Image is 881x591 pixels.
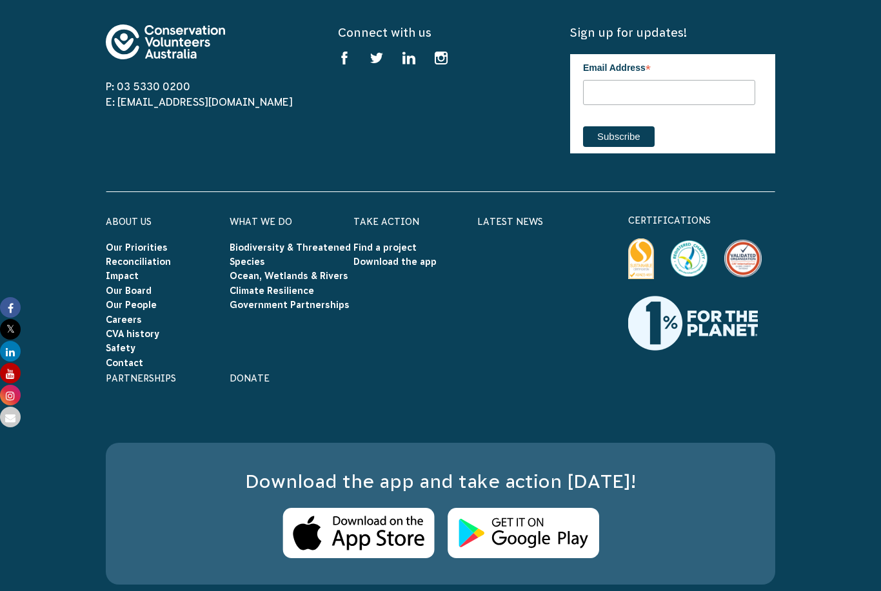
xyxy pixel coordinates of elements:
[106,315,142,325] a: Careers
[230,271,348,281] a: Ocean, Wetlands & Rivers
[230,373,270,383] a: Donate
[353,217,419,227] a: Take Action
[106,24,225,59] img: logo-footer.svg
[132,469,749,495] h3: Download the app and take action [DATE]!
[106,300,157,310] a: Our People
[353,257,437,267] a: Download the app
[106,96,293,108] a: E: [EMAIL_ADDRESS][DOMAIN_NAME]
[106,257,171,267] a: Reconciliation
[583,54,755,79] label: Email Address
[570,24,775,41] h5: Sign up for updates!
[106,242,168,253] a: Our Priorities
[353,242,417,253] a: Find a project
[230,217,292,227] a: What We Do
[106,373,176,383] a: Partnerships
[338,24,543,41] h5: Connect with us
[106,81,190,92] a: P: 03 5330 0200
[448,508,599,559] img: Android Store Logo
[230,242,351,267] a: Biodiversity & Threatened Species
[106,329,159,339] a: CVA history
[106,358,143,368] a: Contact
[106,271,139,281] a: Impact
[106,343,135,353] a: Safety
[230,286,314,296] a: Climate Resilience
[106,286,152,296] a: Our Board
[106,217,152,227] a: About Us
[282,508,435,559] img: Apple Store Logo
[477,217,543,227] a: Latest News
[230,300,350,310] a: Government Partnerships
[583,126,655,147] input: Subscribe
[628,213,775,228] p: certifications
